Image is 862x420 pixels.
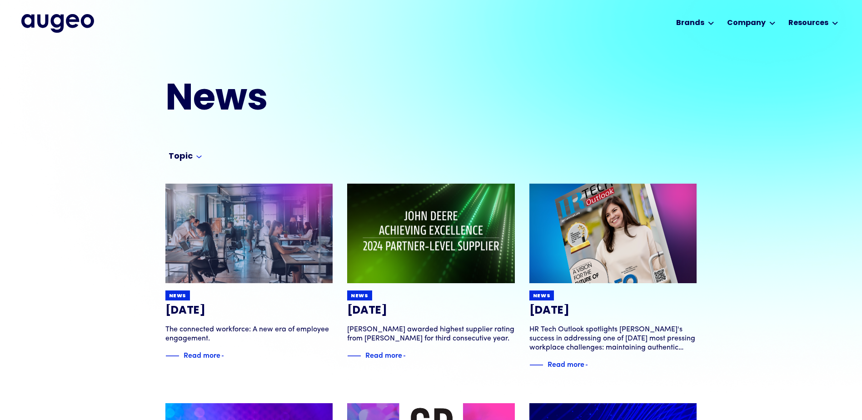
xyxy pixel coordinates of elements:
[165,184,333,361] a: News[DATE]The connected workforce: A new era of employee engagement.Blue decorative lineRead more...
[165,82,478,119] h2: News
[727,18,766,29] div: Company
[165,325,333,343] div: The connected workforce: A new era of employee engagement.
[529,360,543,370] img: Blue decorative line
[21,14,94,32] a: home
[548,358,584,369] div: Read more
[347,184,515,361] a: News[DATE][PERSON_NAME] awarded highest supplier rating from [PERSON_NAME] for third consecutive ...
[403,350,417,361] img: Blue text arrow
[196,155,202,159] img: Arrow symbol in bright blue pointing down to indicate an expanded section.
[347,350,361,361] img: Blue decorative line
[169,151,193,162] div: Topic
[529,325,697,352] div: HR Tech Outlook spotlights [PERSON_NAME]'s success in addressing one of [DATE] most pressing work...
[169,293,187,300] div: News
[533,293,551,300] div: News
[347,304,515,318] h3: [DATE]
[351,293,369,300] div: News
[585,360,599,370] img: Blue text arrow
[347,325,515,343] div: [PERSON_NAME] awarded highest supplier rating from [PERSON_NAME] for third consecutive year.
[21,14,94,32] img: Augeo's full logo in midnight blue.
[529,184,697,370] a: News[DATE]HR Tech Outlook spotlights [PERSON_NAME]'s success in addressing one of [DATE] most pre...
[165,304,333,318] h3: [DATE]
[184,349,220,360] div: Read more
[676,18,704,29] div: Brands
[221,350,235,361] img: Blue text arrow
[529,304,697,318] h3: [DATE]
[365,349,402,360] div: Read more
[165,350,179,361] img: Blue decorative line
[788,18,828,29] div: Resources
